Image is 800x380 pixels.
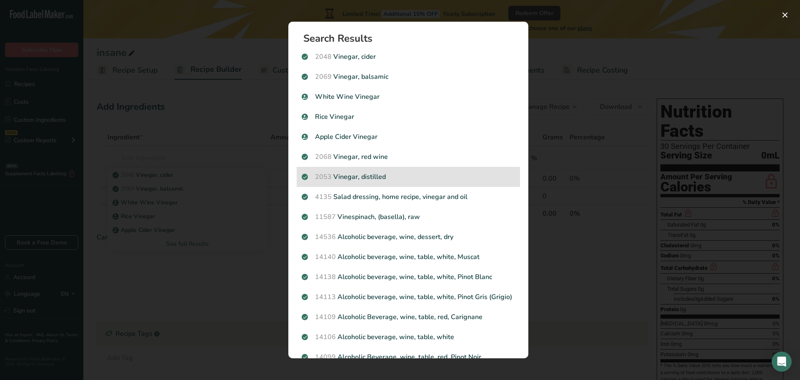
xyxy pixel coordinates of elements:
span: 2048 [315,52,332,61]
p: Vinegar, balsamic [302,72,515,82]
p: Alcoholic beverage, wine, table, white, Muscat [302,252,515,262]
span: 2068 [315,152,332,161]
p: Alcoholic Beverage, wine, table, red, Carignane [302,312,515,322]
p: Alcoholic Beverage, wine, table, red, Pinot Noir [302,352,515,362]
span: 14109 [315,312,336,322]
p: Vinegar, distilled [302,172,515,182]
span: 14140 [315,252,336,262]
span: 2053 [315,172,332,181]
span: 14536 [315,232,336,242]
span: 14099 [315,352,336,362]
p: White Wine Vinegar [302,92,515,102]
p: Alcoholic beverage, wine, table, white, Pinot Blanc [302,272,515,282]
p: Alcoholic beverage, wine, dessert, dry [302,232,515,242]
span: 14106 [315,332,336,342]
span: 11587 [315,212,336,221]
span: 2069 [315,72,332,81]
span: 4135 [315,192,332,201]
p: Rice Vinegar [302,112,515,122]
span: 14138 [315,272,336,282]
p: Salad dressing, home recipe, vinegar and oil [302,192,515,202]
p: Alcoholic beverage, wine, table, white [302,332,515,342]
p: Vinegar, red wine [302,152,515,162]
p: Vinegar, cider [302,52,515,62]
p: Apple Cider Vinegar [302,132,515,142]
span: 14113 [315,292,336,302]
h1: Search Results [303,33,520,43]
p: Vinespinach, (basella), raw [302,212,515,222]
div: Open Intercom Messenger [772,352,792,372]
p: Alcoholic beverage, wine, table, white, Pinot Gris (Grigio) [302,292,515,302]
